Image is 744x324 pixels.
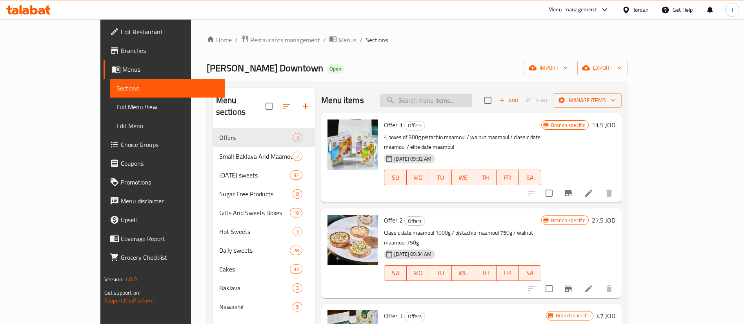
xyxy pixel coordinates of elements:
[213,185,315,203] div: Sugar Free Products8
[407,265,429,281] button: MO
[261,98,277,114] span: Select all sections
[384,170,407,185] button: SU
[553,93,622,108] button: Manage items
[219,208,290,217] span: Gifts And Sweets Boxes
[293,190,302,198] span: 8
[380,94,472,107] input: search
[452,265,474,281] button: WE
[387,172,404,183] span: SU
[104,192,225,210] a: Menu disclaimer
[497,265,519,281] button: FR
[290,246,302,255] div: items
[455,172,471,183] span: WE
[290,209,302,217] span: 10
[250,35,320,45] span: Restaurants management
[432,172,448,183] span: TU
[384,265,407,281] button: SU
[219,264,290,274] span: Cakes
[207,35,628,45] nav: breadcrumb
[410,267,426,279] span: MO
[541,281,557,297] span: Select to update
[122,65,218,74] span: Menus
[121,234,218,243] span: Coverage Report
[213,125,315,319] nav: Menu sections
[110,98,225,116] a: Full Menu View
[452,170,474,185] button: WE
[116,102,218,112] span: Full Menu View
[477,267,493,279] span: TH
[480,92,496,109] span: Select section
[600,184,618,203] button: delete
[404,216,425,226] div: Offers
[116,83,218,93] span: Sections
[104,60,225,79] a: Menus
[524,61,574,75] button: import
[500,267,516,279] span: FR
[548,217,588,224] span: Branch specific
[597,310,615,321] h6: 47 JOD
[496,94,521,107] span: Add item
[104,173,225,192] a: Promotions
[384,214,403,226] span: Offer 2
[125,274,137,284] span: 1.0.0
[405,217,425,226] span: Offers
[213,260,315,279] div: Cakes33
[213,279,315,297] div: Baklava3
[121,215,218,224] span: Upsell
[213,222,315,241] div: Hot Sweets3
[104,288,140,298] span: Get support on:
[387,267,404,279] span: SU
[584,63,622,73] span: export
[496,94,521,107] button: Add
[633,5,649,14] div: Jordan
[327,215,378,265] img: Offer 2
[235,35,238,45] li: /
[290,264,302,274] div: items
[293,189,302,199] div: items
[559,279,578,298] button: Branch-specific-item
[293,284,302,292] span: 3
[121,196,218,206] span: Menu disclaimer
[407,170,429,185] button: MO
[121,253,218,262] span: Grocery Checklist
[329,35,357,45] a: Menus
[326,65,344,72] span: Open
[432,267,448,279] span: TU
[104,295,154,306] a: Support.OpsPlatform
[553,312,593,319] span: Branch specific
[219,170,290,180] div: Ramadan sweets
[296,97,315,116] button: Add section
[290,208,302,217] div: items
[219,246,290,255] span: Daily sweets
[219,189,293,199] span: Sugar Free Products
[104,210,225,229] a: Upsell
[121,177,218,187] span: Promotions
[213,203,315,222] div: Gifts And Sweets Boxes10
[104,274,124,284] span: Version:
[219,283,293,293] span: Baklava
[104,135,225,154] a: Choice Groups
[323,35,326,45] li: /
[519,265,541,281] button: SA
[592,119,615,130] h6: 11.5 JOD
[521,94,553,107] span: Select section first
[213,166,315,185] div: [DATE] sweets32
[219,302,293,311] div: Nawashif
[104,229,225,248] a: Coverage Report
[293,133,302,142] div: items
[219,227,293,236] div: Hot Sweets
[500,172,516,183] span: FR
[429,170,451,185] button: TU
[290,172,302,179] span: 32
[219,133,293,142] span: Offers
[116,121,218,130] span: Edit Menu
[110,79,225,98] a: Sections
[522,172,538,183] span: SA
[731,5,733,14] span: J
[121,140,218,149] span: Choice Groups
[290,170,302,180] div: items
